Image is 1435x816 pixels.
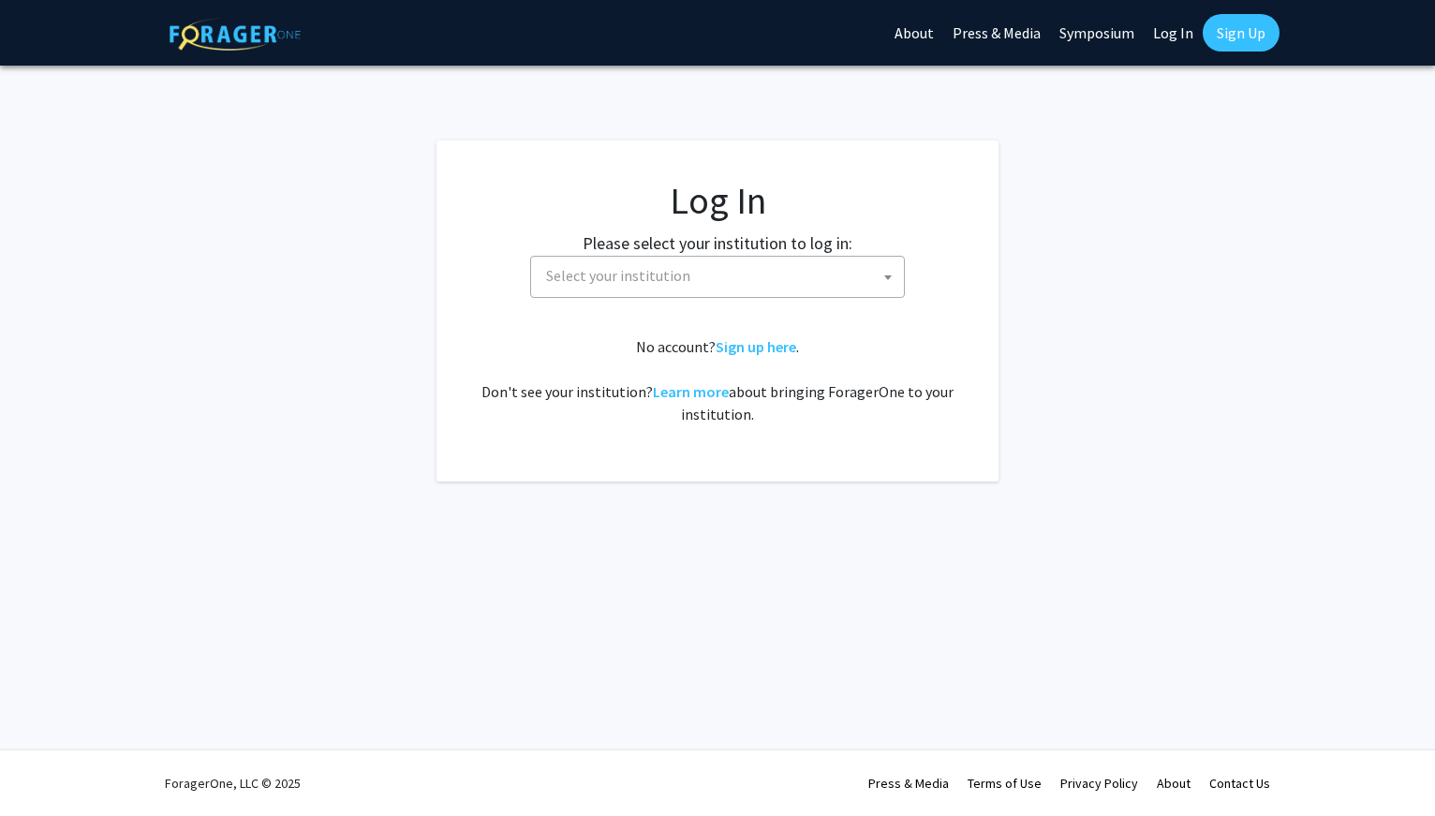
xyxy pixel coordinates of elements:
[474,178,961,223] h1: Log In
[474,335,961,425] div: No account? . Don't see your institution? about bringing ForagerOne to your institution.
[546,266,690,285] span: Select your institution
[653,382,729,401] a: Learn more about bringing ForagerOne to your institution
[165,750,301,816] div: ForagerOne, LLC © 2025
[539,257,904,295] span: Select your institution
[1203,14,1280,52] a: Sign Up
[1060,775,1138,792] a: Privacy Policy
[1209,775,1270,792] a: Contact Us
[868,775,949,792] a: Press & Media
[170,18,301,51] img: ForagerOne Logo
[530,256,905,298] span: Select your institution
[716,337,796,356] a: Sign up here
[583,230,852,256] label: Please select your institution to log in:
[968,775,1042,792] a: Terms of Use
[1157,775,1191,792] a: About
